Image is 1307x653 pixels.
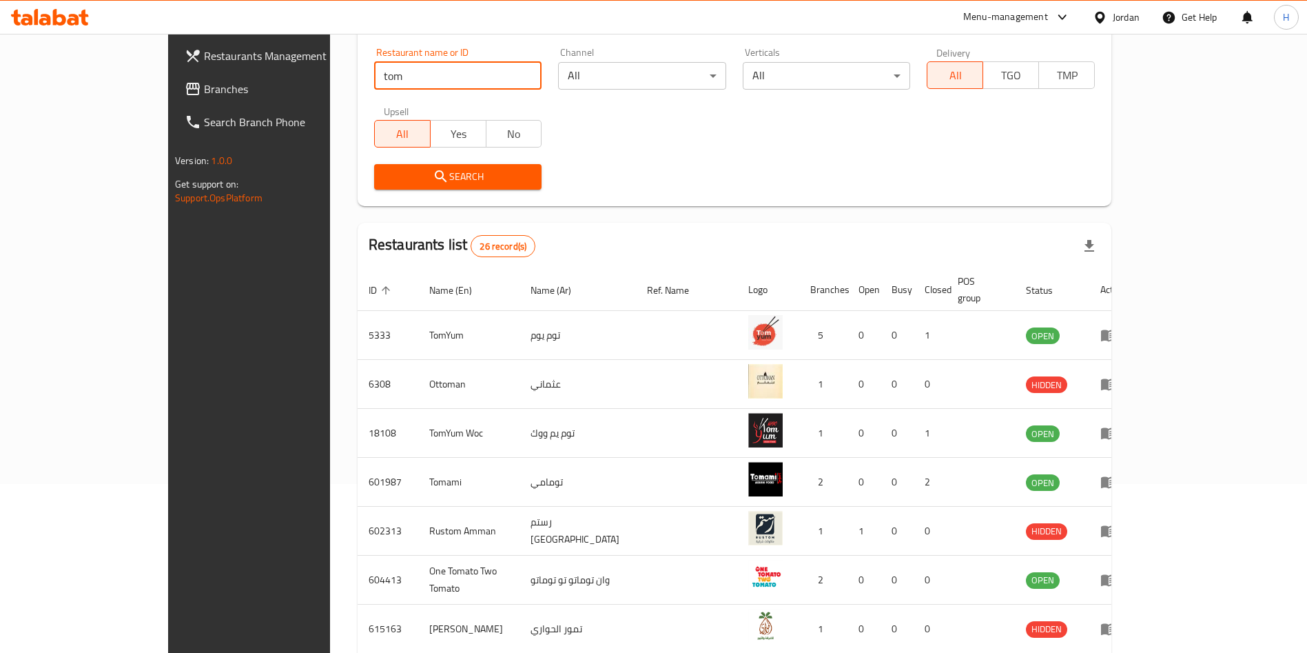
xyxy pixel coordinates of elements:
[204,48,375,64] span: Restaurants Management
[1113,10,1140,25] div: Jordan
[989,66,1033,86] span: TGO
[847,458,881,507] td: 0
[418,556,519,605] td: One Tomato Two Tomato
[519,458,636,507] td: تومامي
[914,409,947,458] td: 1
[799,409,847,458] td: 1
[418,360,519,409] td: Ottoman
[358,507,418,556] td: 602313
[358,409,418,458] td: 18108
[963,9,1048,26] div: Menu-management
[1100,425,1126,441] div: Menu
[847,507,881,556] td: 1
[1283,10,1289,25] span: H
[358,556,418,605] td: 604413
[558,62,726,90] div: All
[369,282,395,299] span: ID
[881,360,914,409] td: 0
[799,507,847,556] td: 1
[1100,621,1126,637] div: Menu
[847,269,881,311] th: Open
[492,124,537,144] span: No
[1026,377,1067,393] span: HIDDEN
[914,507,947,556] td: 0
[519,311,636,360] td: توم يوم
[799,269,847,311] th: Branches
[748,511,783,545] img: Rustom Amman
[914,311,947,360] td: 1
[847,360,881,409] td: 0
[380,124,425,144] span: All
[881,507,914,556] td: 0
[982,61,1039,89] button: TGO
[748,364,783,399] img: Ottoman
[1073,230,1106,263] div: Export file
[748,413,783,448] img: TomYum Woc
[1026,621,1067,637] span: HIDDEN
[174,39,387,72] a: Restaurants Management
[847,311,881,360] td: 0
[936,48,971,57] label: Delivery
[1026,475,1060,491] span: OPEN
[358,458,418,507] td: 601987
[519,360,636,409] td: عثماني
[799,360,847,409] td: 1
[204,81,375,97] span: Branches
[436,124,481,144] span: Yes
[1026,523,1067,540] div: HIDDEN
[958,273,998,306] span: POS group
[174,72,387,106] a: Branches
[647,282,707,299] span: Ref. Name
[1100,376,1126,392] div: Menu
[1026,376,1067,393] div: HIDDEN
[358,311,418,360] td: 5333
[374,120,431,148] button: All
[175,152,209,170] span: Version:
[881,269,914,311] th: Busy
[1026,523,1067,539] span: HIDDEN
[384,106,409,116] label: Upsell
[914,360,947,409] td: 0
[1089,269,1137,311] th: Action
[1026,328,1060,344] span: OPEN
[1100,523,1126,539] div: Menu
[1038,61,1095,89] button: TMP
[374,164,542,190] button: Search
[914,458,947,507] td: 2
[799,458,847,507] td: 2
[471,240,535,253] span: 26 record(s)
[748,315,783,350] img: TomYum
[418,311,519,360] td: TomYum
[531,282,589,299] span: Name (Ar)
[847,409,881,458] td: 0
[933,66,978,86] span: All
[748,560,783,594] img: One Tomato Two Tomato
[881,458,914,507] td: 0
[743,62,911,90] div: All
[175,189,263,207] a: Support.OpsPlatform
[358,360,418,409] td: 6308
[374,62,542,90] input: Search for restaurant name or ID..
[486,120,542,148] button: No
[881,556,914,605] td: 0
[519,507,636,556] td: رستم [GEOGRAPHIC_DATA]
[174,106,387,139] a: Search Branch Phone
[1044,66,1089,86] span: TMP
[1026,474,1060,491] div: OPEN
[881,409,914,458] td: 0
[847,556,881,605] td: 0
[519,556,636,605] td: وان توماتو تو توماتو
[748,462,783,496] img: Tomami
[211,152,232,170] span: 1.0.0
[1026,282,1071,299] span: Status
[927,61,983,89] button: All
[914,269,947,311] th: Closed
[430,120,486,148] button: Yes
[1026,328,1060,344] div: OPEN
[1100,327,1126,343] div: Menu
[1026,572,1060,588] span: OPEN
[881,311,914,360] td: 0
[799,556,847,605] td: 2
